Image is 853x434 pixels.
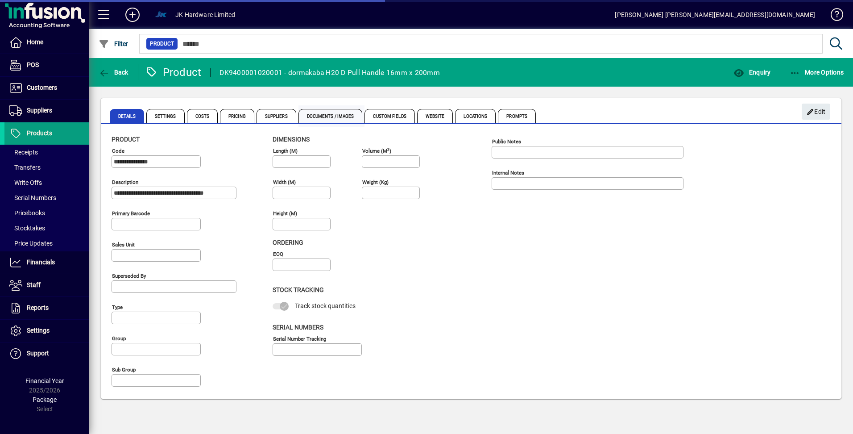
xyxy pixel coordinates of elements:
a: Price Updates [4,236,89,251]
a: Pricebooks [4,205,89,221]
span: Reports [27,304,49,311]
div: Product [145,65,202,79]
span: Suppliers [257,109,296,123]
mat-label: Internal Notes [492,170,524,176]
span: Transfers [9,164,41,171]
mat-label: EOQ [273,251,283,257]
span: Financial Year [25,377,64,384]
a: Settings [4,320,89,342]
mat-label: Sales unit [112,242,135,248]
span: Home [27,38,43,46]
mat-label: Type [112,304,123,310]
button: Filter [96,36,131,52]
a: Transfers [4,160,89,175]
mat-label: Serial Number tracking [273,335,326,342]
a: Serial Numbers [4,190,89,205]
mat-label: Height (m) [273,210,297,217]
span: Product [150,39,174,48]
span: Pricing [220,109,254,123]
span: Customers [27,84,57,91]
a: Customers [4,77,89,99]
span: Stock Tracking [273,286,324,293]
span: Custom Fields [364,109,414,123]
span: Package [33,396,57,403]
mat-label: Length (m) [273,148,298,154]
a: POS [4,54,89,76]
span: Track stock quantities [295,302,356,309]
a: Stocktakes [4,221,89,236]
span: Back [99,69,128,76]
a: Support [4,342,89,365]
a: Staff [4,274,89,296]
span: POS [27,61,39,68]
span: Enquiry [733,69,770,76]
mat-label: Superseded by [112,273,146,279]
mat-label: Sub group [112,367,136,373]
span: Prompts [498,109,536,123]
span: Support [27,350,49,357]
a: Write Offs [4,175,89,190]
span: Serial Numbers [9,194,56,201]
button: Profile [147,7,175,23]
a: Suppliers [4,100,89,122]
span: Write Offs [9,179,42,186]
button: Back [96,64,131,80]
span: Details [110,109,144,123]
button: Enquiry [731,64,773,80]
mat-label: Weight (Kg) [362,179,389,185]
span: Settings [27,327,50,334]
span: Settings [146,109,185,123]
span: Receipts [9,149,38,156]
span: Stocktakes [9,225,45,232]
span: Financials [27,259,55,266]
a: Home [4,31,89,54]
mat-label: Volume (m ) [362,148,391,154]
span: More Options [790,69,844,76]
div: [PERSON_NAME] [PERSON_NAME][EMAIL_ADDRESS][DOMAIN_NAME] [615,8,815,22]
mat-label: Width (m) [273,179,296,185]
a: Reports [4,297,89,319]
mat-label: Primary barcode [112,210,150,217]
app-page-header-button: Back [89,64,138,80]
mat-label: Description [112,179,138,185]
span: Products [27,129,52,137]
mat-label: Group [112,335,126,342]
span: Pricebooks [9,209,45,217]
span: Staff [27,281,41,288]
span: Website [417,109,453,123]
mat-label: Code [112,148,124,154]
button: Add [118,7,147,23]
div: DK9400001020001 - dormakaba H20 D Pull Handle 16mm x 200mm [219,66,440,80]
span: Ordering [273,239,303,246]
sup: 3 [387,147,389,151]
span: Price Updates [9,240,53,247]
span: Locations [455,109,496,123]
span: Product [112,136,140,143]
span: Suppliers [27,107,52,114]
a: Financials [4,251,89,274]
a: Knowledge Base [824,2,842,31]
div: JK Hardware Limited [175,8,235,22]
span: Edit [807,104,826,119]
button: More Options [787,64,846,80]
a: Receipts [4,145,89,160]
span: Documents / Images [298,109,363,123]
mat-label: Public Notes [492,138,521,145]
span: Costs [187,109,218,123]
span: Filter [99,40,128,47]
span: Serial Numbers [273,324,323,331]
button: Edit [802,104,830,120]
span: Dimensions [273,136,310,143]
